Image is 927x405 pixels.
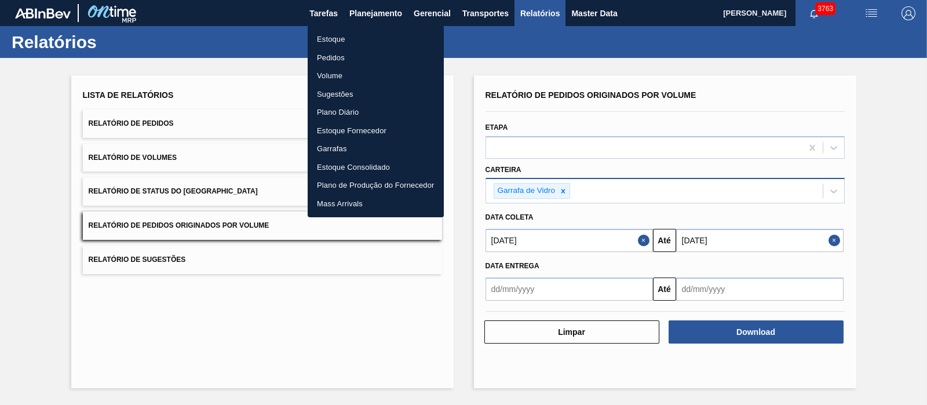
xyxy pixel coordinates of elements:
a: Garrafas [308,140,444,158]
a: Mass Arrivals [308,195,444,213]
a: Sugestões [308,85,444,104]
a: Plano de Produção do Fornecedor [308,176,444,195]
a: Volume [308,67,444,85]
a: Estoque Consolidado [308,158,444,177]
a: Pedidos [308,49,444,67]
a: Estoque [308,30,444,49]
a: Estoque Fornecedor [308,122,444,140]
a: Plano Diário [308,103,444,122]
